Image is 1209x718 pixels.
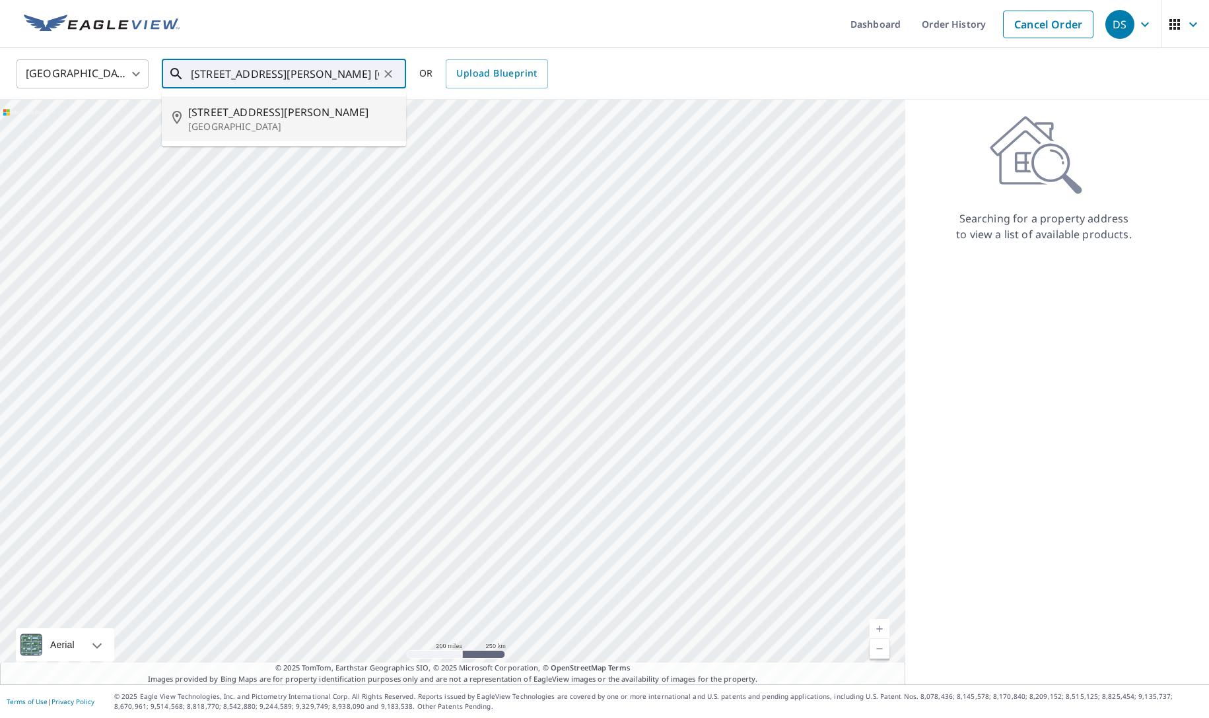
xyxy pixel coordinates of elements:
[955,211,1132,242] p: Searching for a property address to view a list of available products.
[551,663,606,672] a: OpenStreetMap
[870,619,889,639] a: Current Level 5, Zoom In
[114,692,1202,711] p: © 2025 Eagle View Technologies, Inc. and Pictometry International Corp. All Rights Reserved. Repo...
[7,697,48,706] a: Terms of Use
[7,698,94,705] p: |
[191,55,379,92] input: Search by address or latitude-longitude
[188,104,396,120] span: [STREET_ADDRESS][PERSON_NAME]
[1105,10,1134,39] div: DS
[52,697,94,706] a: Privacy Policy
[46,628,79,661] div: Aerial
[1003,11,1093,38] a: Cancel Order
[16,628,114,661] div: Aerial
[419,59,548,88] div: OR
[24,15,180,34] img: EV Logo
[379,65,397,83] button: Clear
[275,663,630,674] span: © 2025 TomTom, Earthstar Geographics SIO, © 2025 Microsoft Corporation, ©
[870,639,889,659] a: Current Level 5, Zoom Out
[608,663,630,672] a: Terms
[188,120,396,133] p: [GEOGRAPHIC_DATA]
[17,55,149,92] div: [GEOGRAPHIC_DATA]
[456,65,537,82] span: Upload Blueprint
[446,59,547,88] a: Upload Blueprint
